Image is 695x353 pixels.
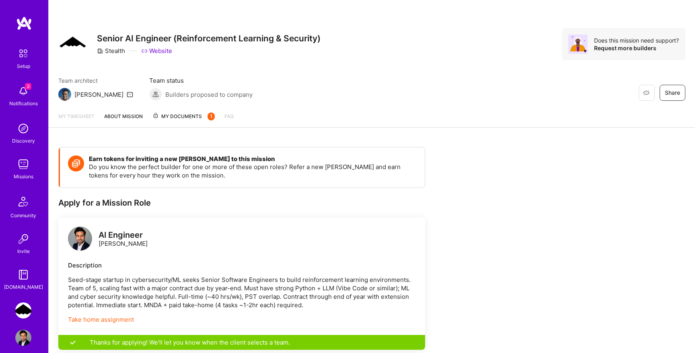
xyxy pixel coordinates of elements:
div: Invite [17,247,30,255]
span: Team status [149,76,253,85]
button: Share [660,85,685,101]
i: icon Mail [127,91,133,98]
div: AI Engineer [99,231,148,239]
img: Company Logo [58,35,87,51]
div: [PERSON_NAME] [99,231,148,248]
img: Stealth Startup: Senior AI Engineer (Reinforcement Learning & Security) [15,302,31,318]
img: User Avatar [15,330,31,346]
div: Setup [17,62,30,70]
div: Description [68,261,415,269]
img: logo [16,16,32,31]
div: Community [10,211,36,220]
img: Team Architect [58,88,71,101]
img: logo [68,226,92,251]
img: teamwork [15,156,31,172]
div: [PERSON_NAME] [74,90,123,99]
img: discovery [15,120,31,137]
a: FAQ [224,112,234,127]
div: Missions [14,172,33,181]
a: logo [68,226,92,253]
img: bell [15,83,31,99]
a: Take home assignment [68,316,134,323]
span: Team architect [58,76,133,85]
img: setup [15,45,32,62]
a: Stealth Startup: Senior AI Engineer (Reinforcement Learning & Security) [13,302,33,318]
span: Builders proposed to company [165,90,253,99]
h4: Earn tokens for inviting a new [PERSON_NAME] to this mission [89,155,417,163]
div: Stealth [97,47,125,55]
img: Avatar [568,35,588,54]
i: icon CompanyGray [97,48,103,54]
img: Community [14,192,33,211]
span: 3 [25,83,31,90]
img: Token icon [68,155,84,171]
span: My Documents [152,112,215,121]
a: User Avatar [13,330,33,346]
div: Notifications [9,99,38,108]
div: 1 [208,112,215,120]
div: Discovery [12,137,35,145]
p: Seed-stage startup in cybersecurity/ML seeks Senior Software Engineers to build reinforcement lea... [68,275,415,309]
p: Do you know the perfect builder for one or more of these open roles? Refer a new [PERSON_NAME] an... [89,163,417,180]
div: Request more builders [594,44,679,52]
img: Builders proposed to company [149,88,162,101]
img: guide book [15,267,31,283]
h3: Senior AI Engineer (Reinforcement Learning & Security) [97,33,321,43]
div: Apply for a Mission Role [58,198,425,208]
div: Does this mission need support? [594,37,679,44]
a: About Mission [104,112,143,127]
a: My Documents1 [152,112,215,127]
span: Share [665,89,680,97]
div: Thanks for applying! We'll let you know when the client selects a team. [58,335,425,350]
a: My timesheet [58,112,95,127]
div: [DOMAIN_NAME] [4,283,43,291]
img: Invite [15,231,31,247]
i: icon EyeClosed [643,90,650,96]
a: Website [141,47,172,55]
